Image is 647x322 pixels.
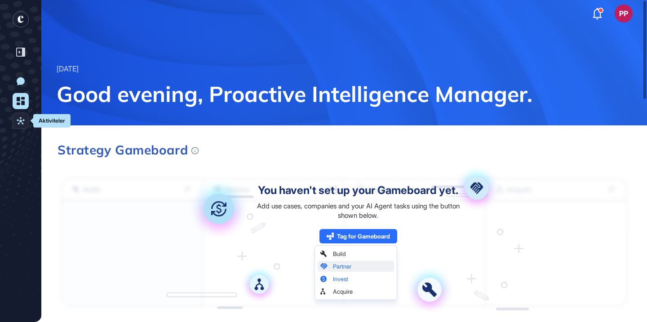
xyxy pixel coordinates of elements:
span: Good evening, Proactive Intelligence Manager. [57,80,631,107]
a: Aktiviteler [13,113,29,129]
button: PP [615,4,633,22]
div: Add use cases, companies and your AI Agent tasks using the button shown below. [253,201,464,220]
img: acquire.a709dd9a.svg [241,266,278,303]
div: entrapeer-logo [13,11,29,27]
div: You haven't set up your Gameboard yet. [258,185,458,196]
div: Strategy Gameboard [58,144,199,156]
div: [DATE] [57,63,79,75]
img: invest.bd05944b.svg [189,179,248,238]
img: partner.aac698ea.svg [454,166,499,211]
